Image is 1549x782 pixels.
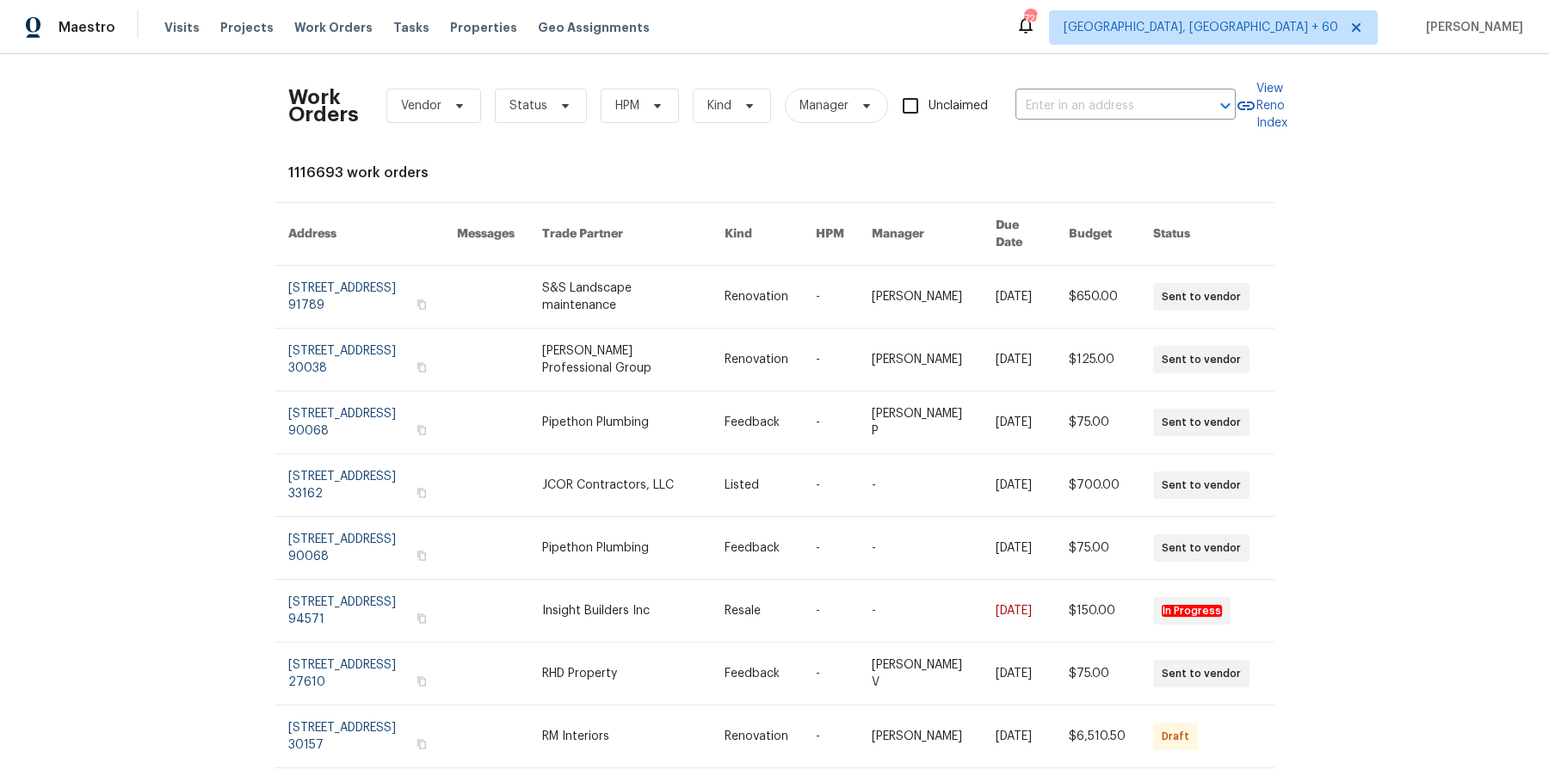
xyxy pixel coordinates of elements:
[443,203,528,266] th: Messages
[414,548,429,563] button: Copy Address
[414,611,429,626] button: Copy Address
[799,97,849,114] span: Manager
[393,22,429,34] span: Tasks
[711,454,802,517] td: Listed
[414,360,429,375] button: Copy Address
[982,203,1055,266] th: Due Date
[802,329,858,391] td: -
[528,643,711,705] td: RHD Property
[288,164,1261,182] div: 1116693 work orders
[858,391,982,454] td: [PERSON_NAME] P
[528,705,711,768] td: RM Interiors
[711,643,802,705] td: Feedback
[802,266,858,329] td: -
[1024,10,1036,28] div: 728
[528,329,711,391] td: [PERSON_NAME] Professional Group
[711,266,802,329] td: Renovation
[509,97,547,114] span: Status
[802,705,858,768] td: -
[164,19,200,36] span: Visits
[802,203,858,266] th: HPM
[528,391,711,454] td: Pipethon Plumbing
[615,97,639,114] span: HPM
[858,329,982,391] td: [PERSON_NAME]
[711,329,802,391] td: Renovation
[858,454,982,517] td: -
[929,97,988,115] span: Unclaimed
[1213,94,1237,118] button: Open
[220,19,274,36] span: Projects
[528,580,711,643] td: Insight Builders Inc
[1139,203,1274,266] th: Status
[858,643,982,705] td: [PERSON_NAME] V
[414,297,429,312] button: Copy Address
[401,97,441,114] span: Vendor
[858,266,982,329] td: [PERSON_NAME]
[802,454,858,517] td: -
[538,19,650,36] span: Geo Assignments
[1055,203,1139,266] th: Budget
[414,485,429,501] button: Copy Address
[414,422,429,438] button: Copy Address
[711,705,802,768] td: Renovation
[802,517,858,580] td: -
[707,97,731,114] span: Kind
[1015,93,1188,120] input: Enter in an address
[802,580,858,643] td: -
[711,517,802,580] td: Feedback
[711,203,802,266] th: Kind
[414,736,429,752] button: Copy Address
[711,391,802,454] td: Feedback
[858,517,982,580] td: -
[858,705,982,768] td: [PERSON_NAME]
[528,454,711,517] td: JCOR Contractors, LLC
[59,19,115,36] span: Maestro
[711,580,802,643] td: Resale
[528,266,711,329] td: S&S Landscape maintenance
[1419,19,1523,36] span: [PERSON_NAME]
[450,19,517,36] span: Properties
[275,203,443,266] th: Address
[802,643,858,705] td: -
[1236,80,1287,132] a: View Reno Index
[288,89,359,123] h2: Work Orders
[414,674,429,689] button: Copy Address
[294,19,373,36] span: Work Orders
[858,203,982,266] th: Manager
[528,203,711,266] th: Trade Partner
[858,580,982,643] td: -
[528,517,711,580] td: Pipethon Plumbing
[1064,19,1338,36] span: [GEOGRAPHIC_DATA], [GEOGRAPHIC_DATA] + 60
[802,391,858,454] td: -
